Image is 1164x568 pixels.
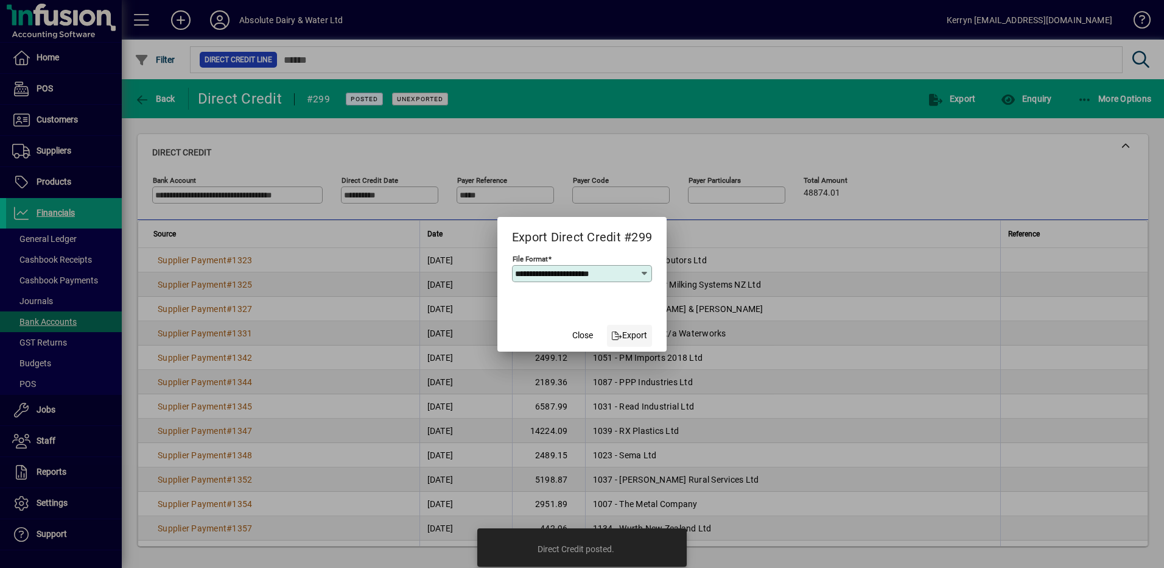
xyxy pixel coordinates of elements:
span: Export [612,329,648,342]
button: Export [607,325,653,347]
h2: Export Direct Credit #299 [497,217,667,252]
button: Close [563,325,602,347]
span: Close [572,329,593,342]
mat-label: File Format [513,254,548,263]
